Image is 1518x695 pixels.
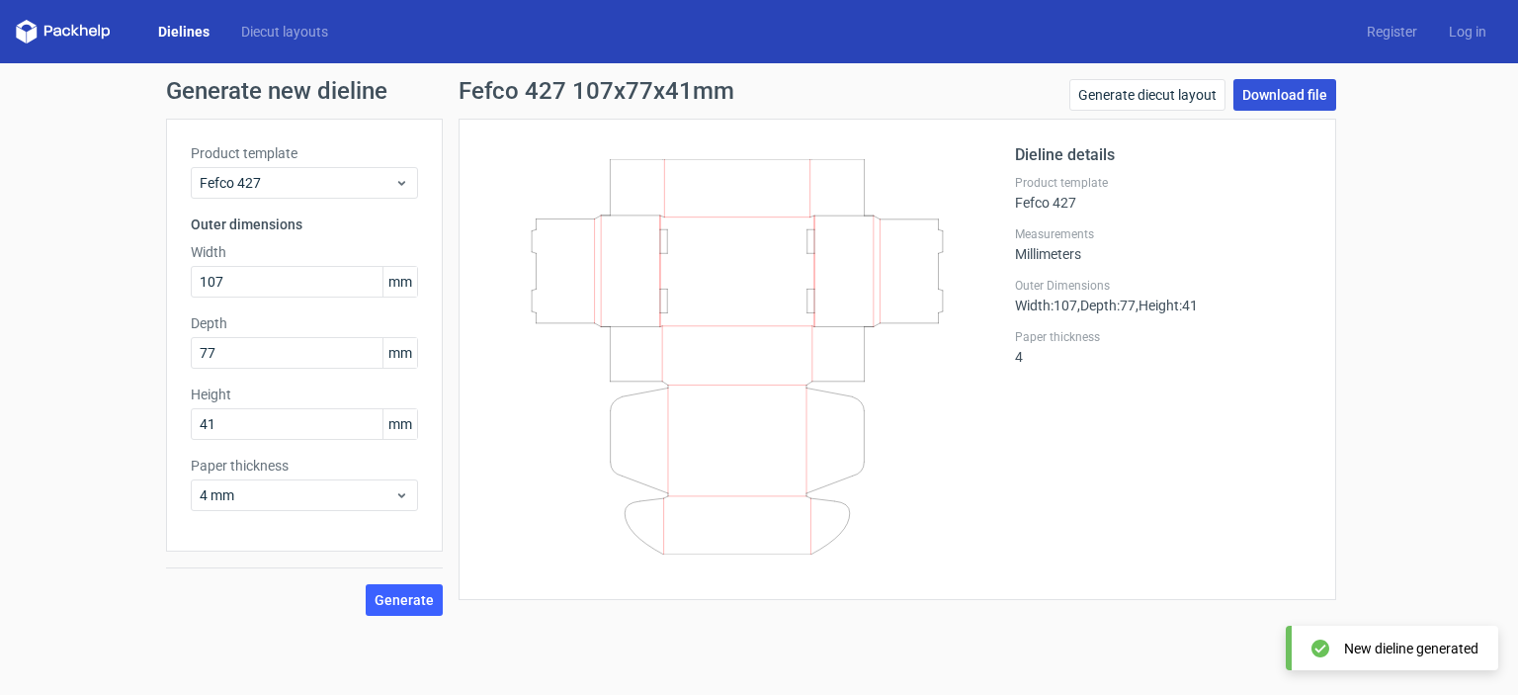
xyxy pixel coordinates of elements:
span: mm [382,338,417,368]
h1: Fefco 427 107x77x41mm [459,79,734,103]
div: Fefco 427 [1015,175,1311,211]
div: 4 [1015,329,1311,365]
h3: Outer dimensions [191,215,418,234]
span: Generate [375,593,434,607]
div: New dieline generated [1344,639,1478,658]
h2: Dieline details [1015,143,1311,167]
label: Outer Dimensions [1015,278,1311,294]
label: Depth [191,313,418,333]
label: Measurements [1015,226,1311,242]
span: , Height : 41 [1136,298,1198,313]
h1: Generate new dieline [166,79,1352,103]
button: Generate [366,584,443,616]
a: Generate diecut layout [1069,79,1225,111]
label: Height [191,385,418,404]
label: Paper thickness [191,456,418,476]
a: Log in [1433,22,1502,42]
a: Diecut layouts [225,22,344,42]
a: Download file [1233,79,1336,111]
span: Width : 107 [1015,298,1077,313]
a: Dielines [142,22,225,42]
label: Product template [191,143,418,163]
span: , Depth : 77 [1077,298,1136,313]
span: 4 mm [200,485,394,505]
span: mm [382,409,417,439]
div: Millimeters [1015,226,1311,262]
span: mm [382,267,417,297]
label: Paper thickness [1015,329,1311,345]
a: Register [1351,22,1433,42]
label: Product template [1015,175,1311,191]
span: Fefco 427 [200,173,394,193]
label: Width [191,242,418,262]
